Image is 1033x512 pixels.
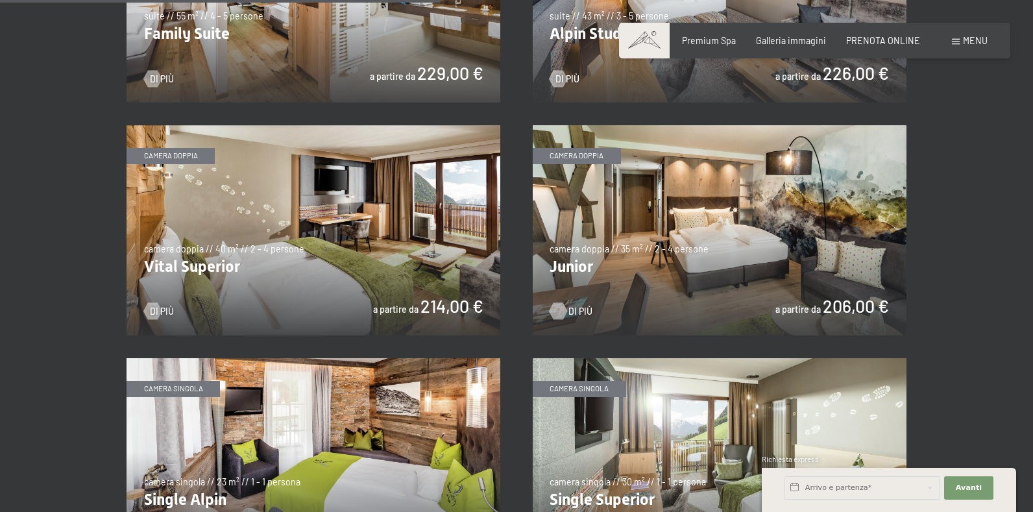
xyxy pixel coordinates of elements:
[533,125,906,132] a: Junior
[127,125,500,335] img: Vital Superior
[533,358,906,365] a: Single Superior
[550,73,579,86] a: Di più
[568,305,592,318] span: Di più
[127,125,500,132] a: Vital Superior
[944,476,993,500] button: Avanti
[144,305,174,318] a: Di più
[756,35,826,46] a: Galleria immagini
[533,125,906,335] img: Junior
[956,483,982,493] span: Avanti
[555,73,579,86] span: Di più
[846,35,920,46] a: PRENOTA ONLINE
[127,358,500,365] a: Single Alpin
[550,305,579,318] a: Di più
[150,73,174,86] span: Di più
[762,455,819,463] span: Richiesta express
[150,305,174,318] span: Di più
[682,35,736,46] a: Premium Spa
[963,35,988,46] span: Menu
[144,73,174,86] a: Di più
